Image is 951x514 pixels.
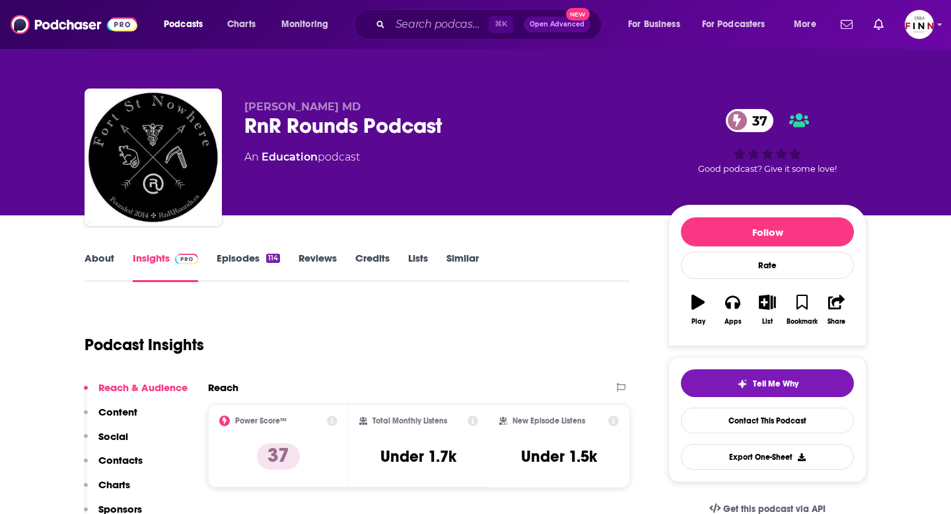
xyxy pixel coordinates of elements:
button: Share [820,286,854,334]
a: Contact This Podcast [681,408,854,433]
button: Social [84,430,128,455]
span: Good podcast? Give it some love! [698,164,837,174]
img: tell me why sparkle [737,379,748,389]
div: Share [828,318,845,326]
span: ⌘ K [489,16,513,33]
img: RnR Rounds Podcast [87,91,219,223]
p: Reach & Audience [98,381,188,394]
button: Content [84,406,137,430]
a: Reviews [299,252,337,282]
h2: New Episode Listens [512,416,585,425]
div: Bookmark [787,318,818,326]
div: Rate [681,252,854,279]
p: Social [98,430,128,443]
span: Podcasts [164,15,203,34]
button: List [750,286,785,334]
h2: Total Monthly Listens [372,416,447,425]
a: Show notifications dropdown [835,13,858,36]
a: Charts [219,14,264,35]
button: Export One-Sheet [681,444,854,470]
img: User Profile [905,10,934,39]
span: For Business [628,15,680,34]
button: Bookmark [785,286,819,334]
div: 114 [266,254,280,263]
span: Charts [227,15,256,34]
h2: Reach [208,381,238,394]
button: Charts [84,478,130,503]
button: Open AdvancedNew [524,17,590,32]
button: open menu [155,14,220,35]
a: Show notifications dropdown [868,13,889,36]
h3: Under 1.5k [521,447,597,466]
a: Similar [446,252,479,282]
div: Search podcasts, credits, & more... [367,9,614,40]
a: About [85,252,114,282]
button: open menu [619,14,697,35]
a: Lists [408,252,428,282]
span: Open Advanced [530,21,584,28]
span: Logged in as FINNMadison [905,10,934,39]
a: Education [262,151,318,163]
h1: Podcast Insights [85,335,204,355]
button: Play [681,286,715,334]
div: 37Good podcast? Give it some love! [668,100,866,182]
img: Podchaser - Follow, Share and Rate Podcasts [11,12,137,37]
img: Podchaser Pro [175,254,198,264]
div: Apps [724,318,742,326]
a: Credits [355,252,390,282]
p: Contacts [98,454,143,466]
div: An podcast [244,149,360,165]
span: Monitoring [281,15,328,34]
span: For Podcasters [702,15,765,34]
div: Play [691,318,705,326]
button: open menu [693,14,785,35]
span: Tell Me Why [753,379,798,389]
a: InsightsPodchaser Pro [133,252,198,282]
span: 37 [739,109,774,132]
span: More [794,15,816,34]
button: Apps [715,286,750,334]
span: New [566,8,590,20]
button: Follow [681,217,854,246]
div: List [762,318,773,326]
p: Content [98,406,137,418]
a: 37 [726,109,774,132]
button: open menu [272,14,345,35]
input: Search podcasts, credits, & more... [390,14,489,35]
a: Episodes114 [217,252,280,282]
button: Contacts [84,454,143,478]
button: Show profile menu [905,10,934,39]
button: open menu [785,14,833,35]
span: [PERSON_NAME] MD [244,100,361,113]
p: Charts [98,478,130,491]
button: tell me why sparkleTell Me Why [681,369,854,397]
h2: Power Score™ [235,416,287,425]
button: Reach & Audience [84,381,188,406]
h3: Under 1.7k [380,447,456,466]
p: 37 [257,443,300,470]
